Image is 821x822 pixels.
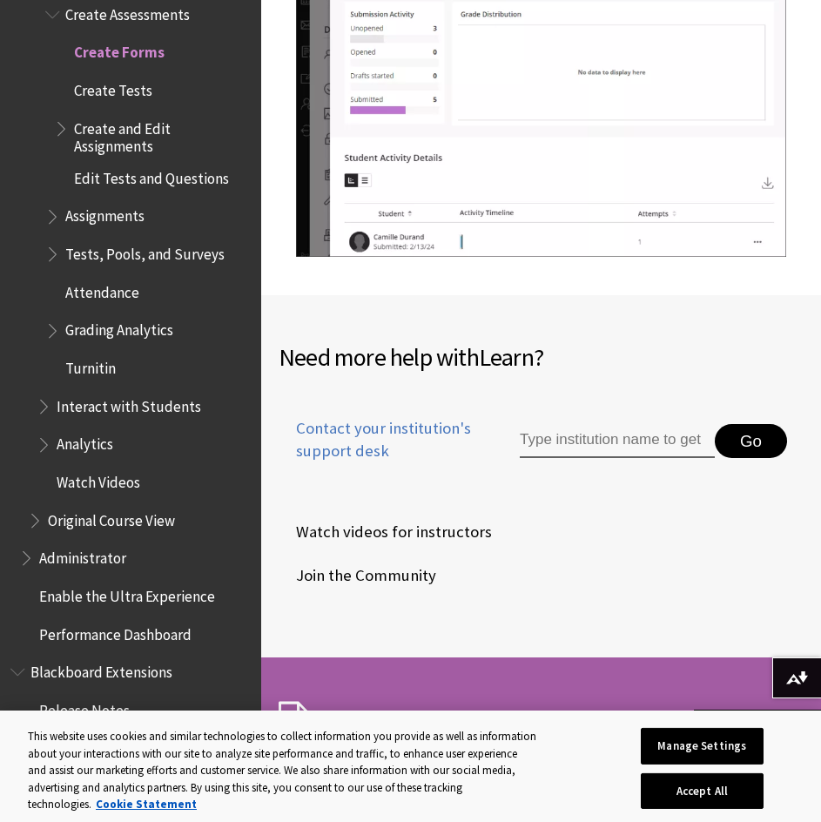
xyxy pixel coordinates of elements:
a: Join the Community [279,563,440,589]
span: Create and Edit Assignments [74,114,249,155]
img: Subscription Icon [279,701,310,745]
a: Contact your institution's support desk [279,417,518,483]
button: Manage Settings [641,728,764,765]
span: Assignments [65,202,145,226]
a: Watch videos for instructors [279,519,495,545]
span: Interact with Students [57,392,201,415]
span: Turnitin [65,354,116,377]
button: Accept All [641,773,764,810]
span: Attendance [65,278,139,301]
input: Type institution name to get support [520,424,715,459]
button: Go [715,424,787,459]
h2: Need more help with ? [279,339,804,375]
span: Create Tests [74,76,152,99]
span: Contact your institution's support desk [279,417,518,462]
span: Enable the Ultra Experience [39,582,215,605]
span: Administrator [39,543,126,567]
span: Original Course View [48,506,175,529]
span: Watch videos for instructors [279,519,492,545]
span: Edit Tests and Questions [74,164,229,187]
span: Blackboard Extensions [30,657,172,681]
div: This website uses cookies and similar technologies to collect information you provide as well as ... [28,728,536,813]
span: Release Notes [39,696,130,719]
span: Learn [479,341,534,373]
span: Join the Community [279,563,436,589]
span: Grading Analytics [65,316,173,340]
span: Tests, Pools, and Surveys [65,239,225,263]
span: Create Forms [74,37,165,61]
a: More information about your privacy, opens in a new tab [96,797,197,812]
span: Performance Dashboard [39,620,192,643]
a: Back to top [694,710,821,742]
span: Analytics [57,430,113,454]
span: Watch Videos [57,468,140,491]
